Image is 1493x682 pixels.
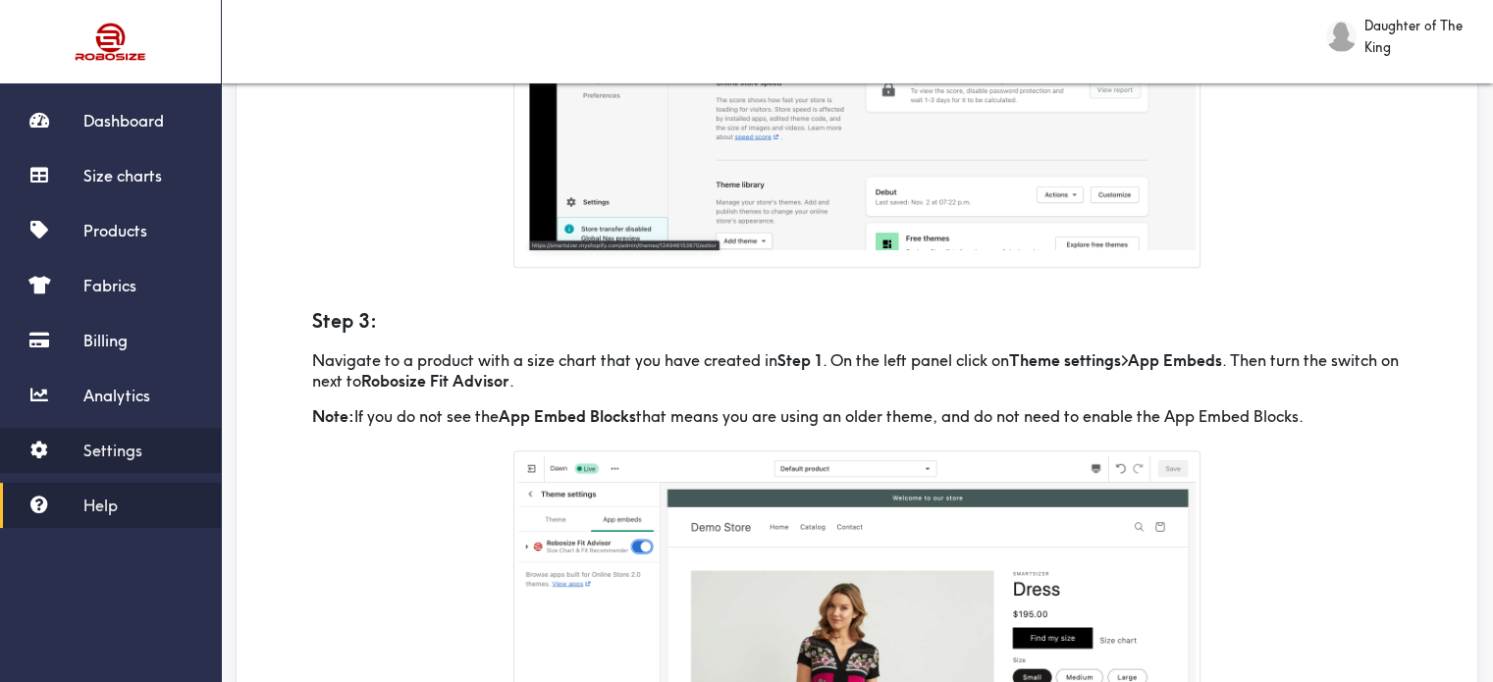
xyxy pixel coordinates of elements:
b: Step 1 [777,350,823,370]
b: App Embed Blocks [499,406,636,426]
h5: Step 3: [312,284,1402,335]
span: Fabrics [83,276,136,295]
b: App Embeds [1128,350,1222,370]
b: Theme settings [1009,350,1121,370]
span: Daughter of The King [1364,15,1473,58]
p: Navigate to a product with a size chart that you have created in . On the left panel click on > .... [312,342,1402,392]
span: Settings [83,441,142,460]
span: Dashboard [83,111,164,131]
span: Help [83,496,118,515]
span: Billing [83,331,128,350]
img: Daughter of The King [1326,21,1357,52]
b: Note: [312,406,354,426]
p: If you do not see the that means you are using an older theme, and do not need to enable the App ... [312,398,1402,427]
img: Robosize [37,15,185,69]
span: Products [83,221,147,240]
span: Size charts [83,166,162,185]
b: Robosize Fit Advisor [361,371,509,391]
span: Analytics [83,386,150,405]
